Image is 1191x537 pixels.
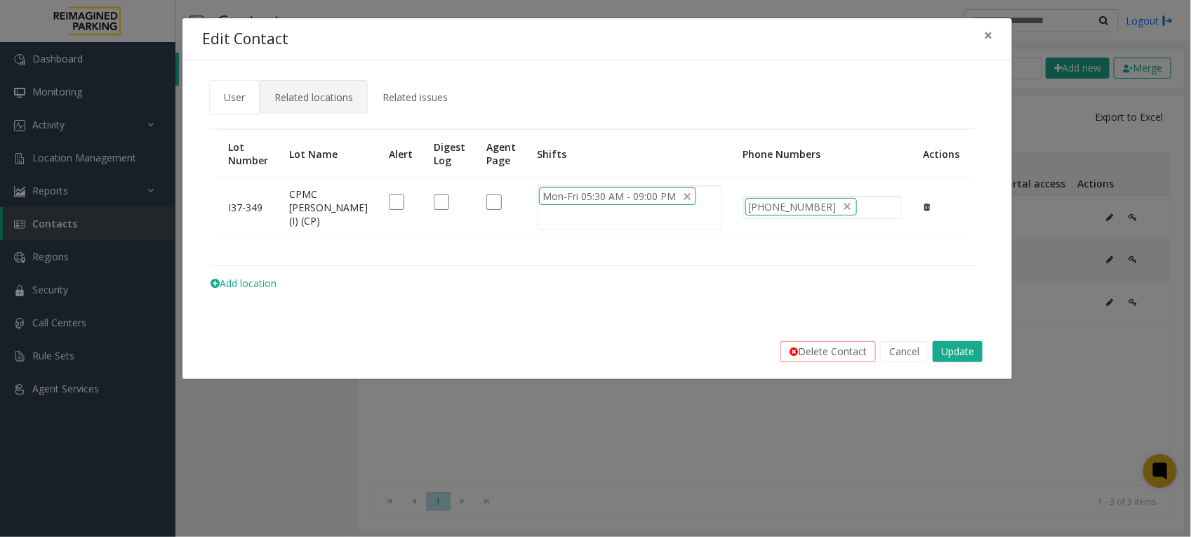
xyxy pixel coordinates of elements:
[749,199,837,214] span: [PHONE_NUMBER]
[423,130,476,178] th: Digest Log
[733,130,912,178] th: Phone Numbers
[378,130,423,178] th: Alert
[218,178,279,237] td: I37-349
[274,91,353,104] span: Related locations
[224,91,245,104] span: User
[880,341,929,362] button: Cancel
[476,130,526,178] th: Agent Page
[211,277,277,290] span: Add location
[526,130,733,178] th: Shifts
[279,178,378,237] td: CPMC [PERSON_NAME] (I) (CP)
[912,130,970,178] th: Actions
[202,28,288,51] h4: Edit Contact
[218,130,279,178] th: Lot Number
[279,130,378,178] th: Lot Name
[780,341,876,362] button: Delete Contact
[382,91,448,104] span: Related issues
[209,80,985,104] ul: Tabs
[974,18,1002,53] button: Close
[984,25,992,45] span: ×
[933,341,983,362] button: Update
[842,199,853,214] span: delete
[543,189,676,204] span: Mon-Fri 05:30 AM - 09:00 PM
[681,189,693,204] span: delete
